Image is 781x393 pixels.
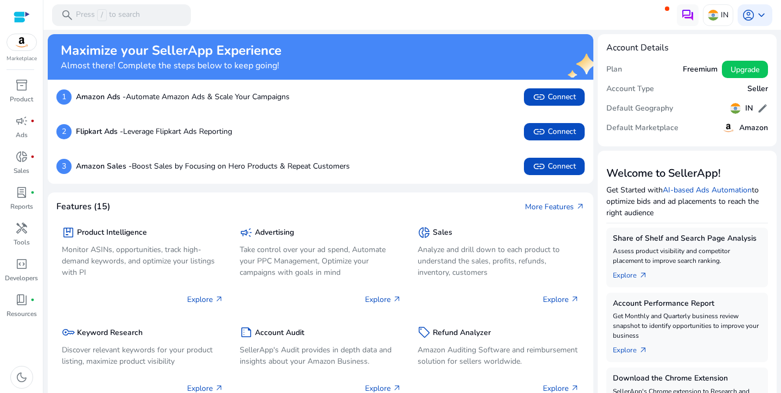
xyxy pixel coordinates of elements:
span: arrow_outward [215,295,223,304]
span: edit [757,103,768,114]
span: link [533,160,546,173]
span: inventory_2 [15,79,28,92]
p: Developers [5,273,38,283]
span: Connect [533,125,576,138]
button: linkConnect [524,158,585,175]
span: fiber_manual_record [30,298,35,302]
p: Boost Sales by Focusing on Hero Products & Repeat Customers [76,160,350,172]
p: Get Started with to optimize bids and ad placements to reach the right audience [606,184,768,218]
h4: Almost there! Complete the steps below to keep going! [61,61,281,71]
a: More Featuresarrow_outward [525,201,585,212]
p: Resources [7,309,37,319]
img: in.svg [730,103,741,114]
span: arrow_outward [393,384,401,392]
span: fiber_manual_record [30,190,35,195]
h5: Refund Analyzer [433,328,491,338]
p: Product [10,94,33,104]
p: Take control over your ad spend, Automate your PPC Management, Optimize your campaigns with goals... [240,244,401,278]
h5: Default Geography [606,104,673,113]
h5: Keyword Research [77,328,143,338]
span: arrow_outward [393,295,401,304]
span: book_4 [15,293,28,306]
span: link [533,91,546,104]
p: Discover relevant keywords for your product listing, maximize product visibility [62,344,223,367]
p: Analyze and drill down to each product to understand the sales, profits, refunds, inventory, cust... [418,244,579,278]
h2: Maximize your SellerApp Experience [61,43,281,59]
p: Explore [187,294,223,305]
p: 1 [56,89,72,105]
h4: Features (15) [56,202,110,212]
b: Amazon Sales - [76,161,132,171]
h5: Seller [747,85,768,94]
h5: Amazon [739,124,768,133]
p: Assess product visibility and competitor placement to improve search ranking. [613,246,761,266]
span: campaign [240,226,253,239]
b: Flipkart Ads - [76,126,123,137]
img: amazon.svg [722,121,735,134]
h4: Account Details [606,43,768,53]
span: arrow_outward [576,202,585,211]
h5: Share of Shelf and Search Page Analysis [613,234,761,243]
p: Ads [16,130,28,140]
h5: Default Marketplace [606,124,678,133]
span: Connect [533,160,576,173]
p: Amazon Auditing Software and reimbursement solution for sellers worldwide. [418,344,579,367]
img: amazon.svg [7,34,36,50]
p: Press to search [76,9,140,21]
span: fiber_manual_record [30,154,35,159]
span: summarize [240,326,253,339]
span: arrow_outward [639,346,648,355]
h5: Advertising [255,228,294,237]
span: dark_mode [15,371,28,384]
a: AI-based Ads Automation [663,185,752,195]
span: account_circle [742,9,755,22]
p: Monitor ASINs, opportunities, track high-demand keywords, and optimize your listings with PI [62,244,223,278]
p: Explore [365,294,401,305]
img: in.svg [708,10,719,21]
h5: Freemium [683,65,718,74]
p: Sales [14,166,29,176]
span: lab_profile [15,186,28,199]
p: Leverage Flipkart Ads Reporting [76,126,232,137]
h3: Welcome to SellerApp! [606,167,768,180]
p: Automate Amazon Ads & Scale Your Campaigns [76,91,290,102]
h5: Download the Chrome Extension [613,374,761,383]
span: package [62,226,75,239]
span: Connect [533,91,576,104]
span: link [533,125,546,138]
span: campaign [15,114,28,127]
p: Get Monthly and Quarterly business review snapshot to identify opportunities to improve your busi... [613,311,761,340]
button: Upgrade [722,61,768,78]
p: Reports [10,202,33,211]
span: arrow_outward [215,384,223,392]
p: 3 [56,159,72,174]
h5: Account Audit [255,328,304,338]
span: sell [418,326,431,339]
span: code_blocks [15,257,28,270]
span: / [97,9,107,21]
h5: IN [745,104,753,113]
span: fiber_manual_record [30,119,35,123]
a: Explorearrow_outward [613,340,656,356]
a: Explorearrow_outward [613,266,656,281]
h5: Product Intelligence [77,228,147,237]
span: arrow_outward [571,384,579,392]
p: Tools [14,237,30,247]
span: donut_small [15,150,28,163]
h5: Account Performance Report [613,299,761,308]
button: linkConnect [524,123,585,140]
span: key [62,326,75,339]
span: keyboard_arrow_down [755,9,768,22]
span: arrow_outward [639,271,648,280]
p: Explore [543,294,579,305]
h5: Plan [606,65,622,74]
span: handyman [15,222,28,235]
span: Upgrade [731,64,759,75]
span: search [61,9,74,22]
span: donut_small [418,226,431,239]
p: Marketplace [7,55,37,63]
button: linkConnect [524,88,585,106]
b: Amazon Ads - [76,92,126,102]
p: IN [721,5,728,24]
h5: Account Type [606,85,654,94]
